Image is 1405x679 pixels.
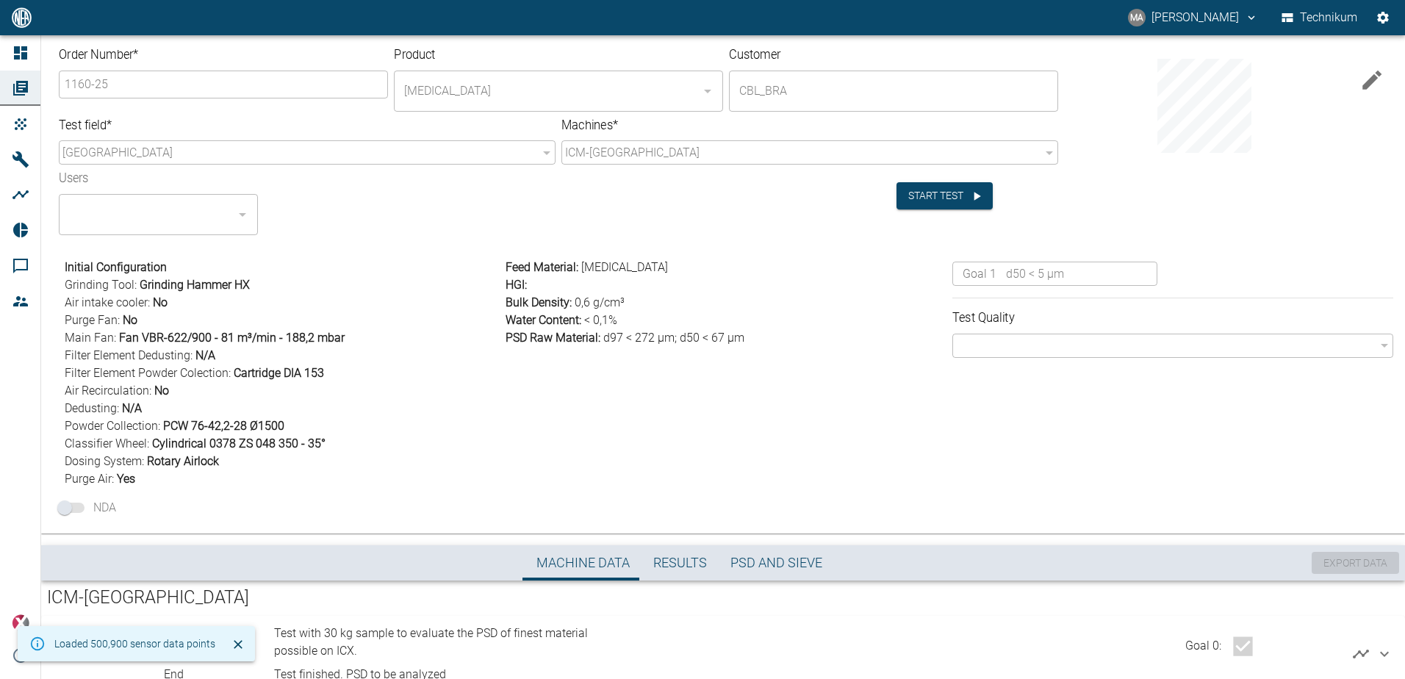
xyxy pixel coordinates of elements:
[140,278,250,292] span: Grinding Hammer HX
[117,472,135,486] span: Yes
[1064,59,1345,153] div: Copy to clipboard
[65,453,500,470] span: Dosing System :
[65,382,500,400] span: Air Recirculation :
[153,295,168,309] span: No
[65,435,500,453] span: Classifier Wheel :
[119,331,345,345] span: Fan VBR-622/900 - 81 m³/min - 188,2 mbar
[164,625,269,642] p: Start
[147,454,219,468] span: Rotary Airlock
[506,295,572,309] span: Bulk Density :
[394,46,641,64] label: Product
[896,170,1058,209] div: Start test
[65,364,500,382] span: Filter Element Powder Colection :
[506,331,600,345] span: PSD Raw Material :
[653,555,707,572] span: Results
[59,116,431,134] label: Test field *
[59,140,556,165] div: [GEOGRAPHIC_DATA]
[525,545,642,581] button: Machine Data
[952,309,1283,326] label: Test Quality
[123,313,137,327] span: No
[1126,4,1260,31] button: mateus.andrade@neuman-esser.com.br
[65,400,500,417] span: Dedusting :
[1346,639,1376,669] button: Open Analysis
[65,312,500,329] span: Purge Fan :
[65,417,500,435] span: Powder Collection :
[163,419,284,433] span: PCW 76-42,2-28 Ø1500
[65,470,500,488] span: Purge Air :
[59,46,306,64] label: Order Number *
[227,633,249,655] button: Close
[1185,637,1221,655] p: Goal 0 :
[730,555,822,572] span: PSD and Sieve
[65,276,500,294] span: Grinding Tool :
[584,313,617,327] span: < 0,1%
[10,7,33,27] img: logo
[59,170,208,187] label: Users
[65,294,500,312] span: Air intake cooler :
[65,259,500,276] p: Initial Configuration
[152,436,326,450] span: Cylindrical 0378 ZS 048 350 - 35°
[575,295,625,309] span: 0,6 g/cm³
[1279,4,1361,31] button: Technikum
[561,116,934,134] label: Machines *
[195,348,215,362] span: N/A
[1128,9,1146,26] div: MA
[506,313,581,327] span: Water Content :
[896,182,993,209] button: Start test
[603,331,744,345] span: d97 < 272 µm; d50 < 67 µm
[93,499,116,517] span: NDA
[736,77,1052,105] input: no customer
[274,625,600,660] p: Test with 30 kg sample to evaluate the PSD of finest material possible on ICX.
[561,140,1058,165] div: ICM-[GEOGRAPHIC_DATA]
[47,586,1399,610] h5: ICM-[GEOGRAPHIC_DATA]
[1370,4,1396,31] button: Settings
[506,278,527,292] span: HGI :
[54,630,215,657] div: Loaded 500,900 sensor data points
[506,260,578,274] span: Feed Material :
[729,46,976,64] label: Customer
[65,329,500,347] span: Main Fan :
[234,366,324,380] span: Cartridge DIA 153
[61,72,387,96] input: Order Number
[65,347,500,364] span: Filter Element Dedusting :
[154,384,169,398] span: No
[1352,645,1370,663] svg: Open Analysis
[581,260,668,274] span: [MEDICAL_DATA]
[12,614,29,632] img: Xplore Logo
[122,401,142,415] span: N/A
